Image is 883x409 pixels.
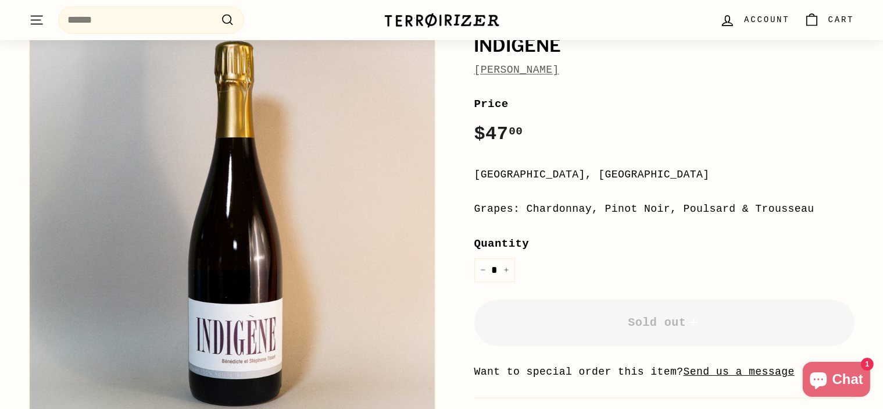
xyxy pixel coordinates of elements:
[474,258,492,282] button: Reduce item quantity by one
[474,258,515,282] input: quantity
[799,362,874,400] inbox-online-store-chat: Shopify online store chat
[744,13,789,26] span: Account
[474,235,855,252] label: Quantity
[474,123,523,145] span: $47
[474,166,855,183] div: [GEOGRAPHIC_DATA], [GEOGRAPHIC_DATA]
[474,95,855,113] label: Price
[498,258,515,282] button: Increase item quantity by one
[474,36,855,56] h1: Indigene
[509,125,523,138] sup: 00
[474,364,855,380] li: Want to special order this item?
[628,316,700,329] span: Sold out
[684,366,795,378] a: Send us a message
[474,300,855,346] button: Sold out
[828,13,855,26] span: Cart
[713,3,796,37] a: Account
[797,3,861,37] a: Cart
[474,201,855,218] div: Grapes: Chardonnay, Pinot Noir, Poulsard & Trousseau
[474,64,559,76] a: [PERSON_NAME]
